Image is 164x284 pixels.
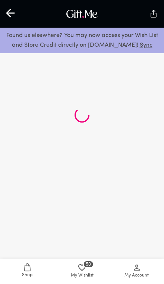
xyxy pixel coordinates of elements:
[140,42,152,48] a: Sync
[143,3,164,24] button: Share Page
[83,260,94,268] span: 58
[71,272,94,279] span: My Wishlist
[6,31,158,50] p: Found us elsewhere? You may now access your Wish List and Store Credit directly on [DOMAIN_NAME]!
[149,9,158,18] img: secure
[55,259,110,284] a: 58My Wishlist
[124,272,149,279] span: My Account
[109,259,164,284] a: My Account
[22,272,32,279] span: Shop
[64,8,100,20] img: GiftMe Logo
